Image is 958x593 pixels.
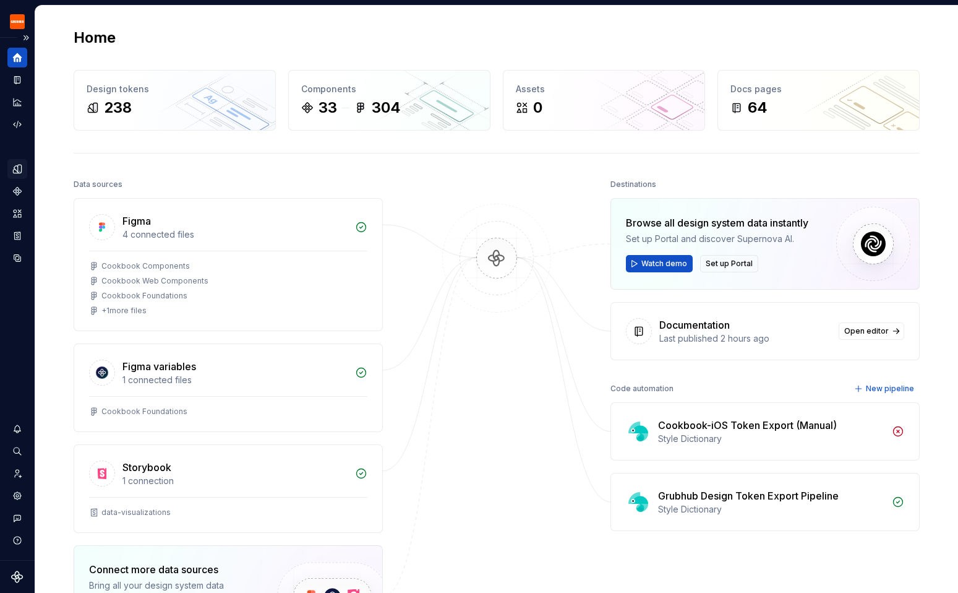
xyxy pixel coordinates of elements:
[850,380,920,397] button: New pipeline
[7,508,27,528] button: Contact support
[7,70,27,90] a: Documentation
[748,98,768,118] div: 64
[17,29,35,46] button: Expand sidebar
[11,571,24,583] svg: Supernova Logo
[658,488,839,503] div: Grubhub Design Token Export Pipeline
[122,374,348,386] div: 1 connected files
[7,48,27,67] a: Home
[74,444,383,533] a: Storybook1 connectiondata-visualizations
[122,214,151,228] div: Figma
[658,433,884,445] div: Style Dictionary
[641,259,687,269] span: Watch demo
[516,83,692,95] div: Assets
[101,261,190,271] div: Cookbook Components
[101,508,171,517] div: data-visualizations
[659,332,831,345] div: Last published 2 hours ago
[89,562,256,577] div: Connect more data sources
[7,115,27,134] a: Code automation
[74,28,116,48] h2: Home
[7,181,27,201] a: Components
[301,83,477,95] div: Components
[658,418,837,433] div: Cookbook-iOS Token Export (Manual)
[7,204,27,223] a: Assets
[7,92,27,112] a: Analytics
[122,359,196,374] div: Figma variables
[610,380,674,397] div: Code automation
[319,98,337,118] div: 33
[122,228,348,241] div: 4 connected files
[706,259,753,269] span: Set up Portal
[101,407,187,417] div: Cookbook Foundations
[717,70,920,131] a: Docs pages64
[74,198,383,331] a: Figma4 connected filesCookbook ComponentsCookbook Web ComponentsCookbook Foundations+1more files
[839,322,904,340] a: Open editor
[104,98,132,118] div: 238
[658,503,884,516] div: Style Dictionary
[730,83,907,95] div: Docs pages
[7,464,27,483] a: Invite team
[659,318,730,332] div: Documentation
[844,326,889,336] span: Open editor
[74,70,276,131] a: Design tokens238
[74,176,122,193] div: Data sources
[7,441,27,461] button: Search ⌘K
[87,83,263,95] div: Design tokens
[10,14,25,29] img: 4e8d6f31-f5cf-47b4-89aa-e4dec1dc0822.png
[74,344,383,432] a: Figma variables1 connected filesCookbook Foundations
[101,276,208,286] div: Cookbook Web Components
[101,306,147,316] div: + 1 more files
[7,248,27,268] a: Data sources
[503,70,705,131] a: Assets0
[700,255,758,272] button: Set up Portal
[122,460,171,475] div: Storybook
[626,215,808,230] div: Browse all design system data instantly
[7,159,27,179] a: Design tokens
[7,486,27,506] a: Settings
[626,255,693,272] button: Watch demo
[7,419,27,439] button: Notifications
[122,475,348,487] div: 1 connection
[101,291,187,301] div: Cookbook Foundations
[610,176,656,193] div: Destinations
[7,226,27,246] a: Storybook stories
[866,384,914,394] span: New pipeline
[288,70,490,131] a: Components33304
[533,98,542,118] div: 0
[626,233,808,245] div: Set up Portal and discover Supernova AI.
[372,98,401,118] div: 304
